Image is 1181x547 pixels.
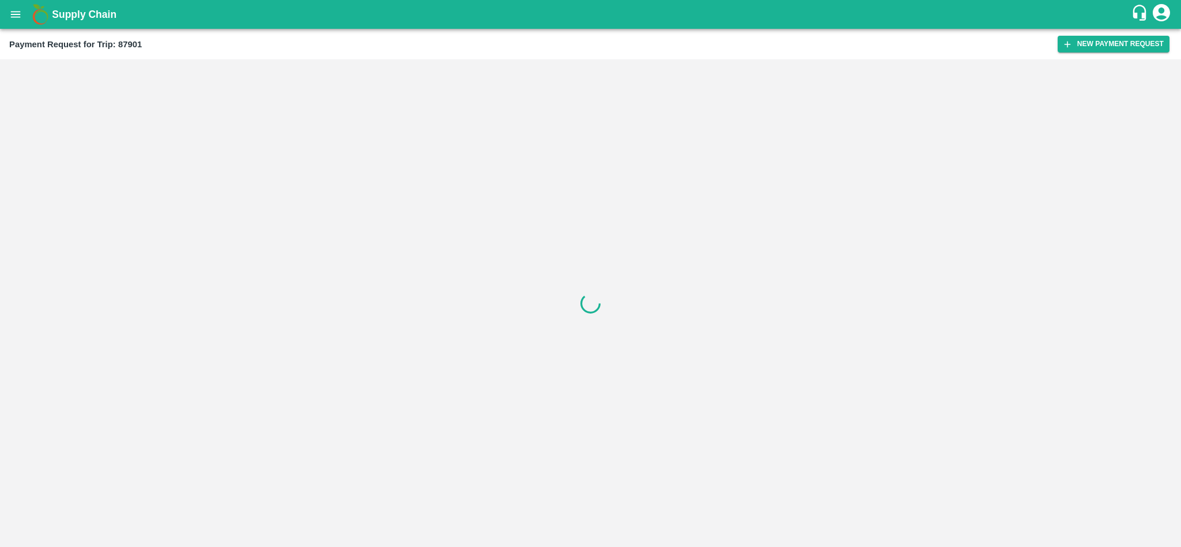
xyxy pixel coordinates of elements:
button: New Payment Request [1058,36,1169,52]
a: Supply Chain [52,6,1131,22]
b: Supply Chain [52,9,116,20]
b: Payment Request for Trip: 87901 [9,40,142,49]
div: account of current user [1151,2,1172,27]
img: logo [29,3,52,26]
button: open drawer [2,1,29,28]
div: customer-support [1131,4,1151,25]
